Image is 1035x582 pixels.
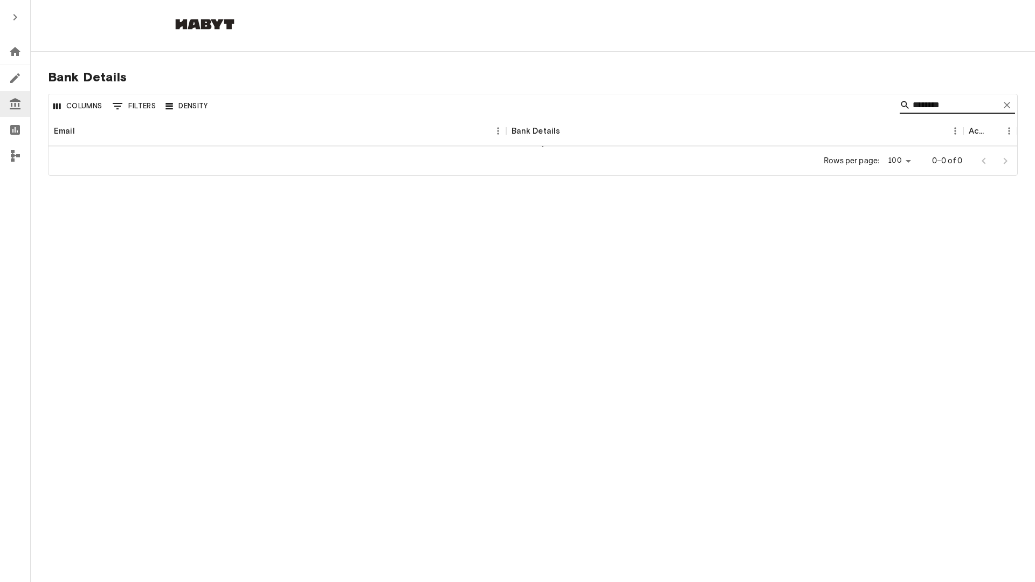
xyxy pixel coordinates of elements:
img: Habyt [172,19,237,30]
span: Bank Details [48,69,1018,85]
button: Sort [986,123,1001,138]
button: Menu [947,123,963,139]
button: Menu [1001,123,1017,139]
p: Rows per page: [824,155,880,167]
div: Actions [969,116,986,146]
button: Clear [999,97,1015,113]
button: Density [163,98,211,115]
div: Search [900,96,1015,116]
div: No results found. [49,146,1017,155]
div: Actions [963,116,1017,146]
p: 0–0 of 0 [932,155,962,167]
div: Bank Details [506,116,964,146]
div: Email [54,116,75,146]
button: Menu [490,123,506,139]
button: Sort [75,123,90,138]
button: Select columns [51,98,105,115]
div: Bank Details [512,116,561,146]
button: Sort [560,123,575,138]
div: 100 [884,153,914,169]
button: Show filters [109,98,159,115]
div: Email [49,116,506,146]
